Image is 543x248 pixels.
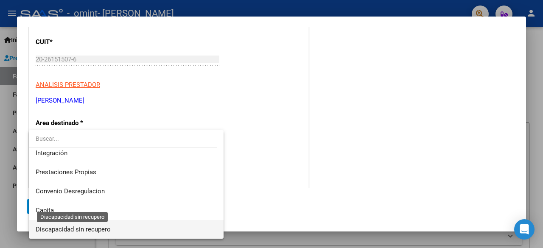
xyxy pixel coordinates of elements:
[36,206,54,214] span: Capita
[514,219,535,240] div: Open Intercom Messenger
[36,187,105,195] span: Convenio Desregulacion
[36,168,96,176] span: Prestaciones Propias
[36,149,67,157] span: Integración
[36,226,111,233] span: Discapacidad sin recupero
